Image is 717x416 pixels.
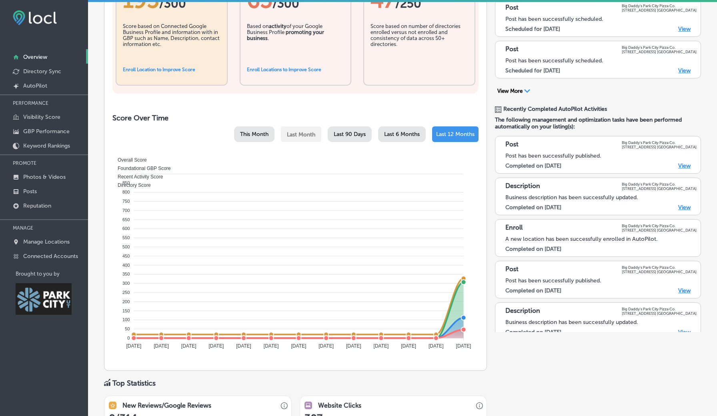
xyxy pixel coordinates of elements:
p: Description [505,307,540,316]
tspan: [DATE] [429,343,444,349]
label: Completed on [DATE] [505,329,561,336]
img: fda3e92497d09a02dc62c9cd864e3231.png [13,10,57,25]
tspan: [DATE] [209,343,224,349]
tspan: 150 [122,308,130,313]
b: activity [269,23,286,29]
label: Completed on [DATE] [505,162,561,169]
div: Score based on number of directories enrolled versus not enrolled and consistency of data across ... [371,23,468,63]
label: Completed on [DATE] [505,246,561,252]
button: View More [495,88,533,95]
tspan: 700 [122,208,130,213]
p: Big Daddy's Park City Pizza Co. [622,307,697,311]
p: Post [505,4,519,12]
p: Post [505,140,519,149]
tspan: [DATE] [264,343,279,349]
p: Post [505,265,519,274]
p: Reputation [23,202,51,209]
img: Park City [16,283,72,315]
p: Posts [23,188,37,195]
a: View [678,26,691,32]
div: Post has been successfully published. [505,152,697,159]
p: [STREET_ADDRESS] [GEOGRAPHIC_DATA] [622,311,697,316]
tspan: [DATE] [291,343,306,349]
p: [STREET_ADDRESS] [GEOGRAPHIC_DATA] [622,145,697,149]
div: Post has been successfully scheduled. [505,57,697,64]
h2: Score Over Time [112,114,479,122]
div: Post has been successfully published. [505,277,697,284]
span: This Month [240,131,268,138]
tspan: 750 [122,199,130,204]
tspan: 250 [122,290,130,295]
a: View [678,287,691,294]
p: Post [505,45,519,54]
tspan: 200 [122,299,130,304]
p: Big Daddy's Park City Pizza Co. [622,140,697,145]
span: Recently Completed AutoPilot Activities [503,106,607,112]
span: Last 6 Months [384,131,420,138]
a: View [678,204,691,211]
tspan: 500 [122,244,130,249]
div: A new location has been successfully enrolled in AutoPilot. [505,236,697,242]
tspan: 650 [122,217,130,222]
a: View [678,329,691,336]
tspan: 300 [122,281,130,286]
span: Overall Score [112,157,147,163]
p: [STREET_ADDRESS] [GEOGRAPHIC_DATA] [622,8,697,12]
p: Enroll [505,224,523,232]
p: Directory Sync [23,68,61,75]
tspan: [DATE] [456,343,471,349]
p: Visibility Score [23,114,60,120]
div: Business description has been successfully updated. [505,319,697,326]
tspan: [DATE] [374,343,389,349]
a: View [678,67,691,74]
p: Big Daddy's Park City Pizza Co. [622,4,697,8]
h3: Website Clicks [318,402,361,409]
p: Brought to you by [16,271,88,277]
tspan: [DATE] [181,343,196,349]
tspan: 400 [122,263,130,268]
tspan: 0 [127,336,130,340]
div: Score based on Connected Google Business Profile and information with in GBP such as Name, Descri... [123,23,220,63]
tspan: 600 [122,226,130,231]
tspan: 100 [122,317,130,322]
p: Keyword Rankings [23,142,70,149]
div: Top Statistics [112,379,156,388]
span: Last 90 Days [334,131,366,138]
tspan: [DATE] [318,343,334,349]
div: Based on of your Google Business Profile . [247,23,344,63]
p: [STREET_ADDRESS] [GEOGRAPHIC_DATA] [622,270,697,274]
p: GBP Performance [23,128,70,135]
p: Manage Locations [23,238,70,245]
tspan: [DATE] [154,343,169,349]
h3: New Reviews/Google Reviews [122,402,211,409]
p: Big Daddy's Park City Pizza Co. [622,224,697,228]
span: Recent Activity Score [112,174,163,180]
tspan: [DATE] [401,343,416,349]
span: Last 12 Months [436,131,475,138]
p: [STREET_ADDRESS] [GEOGRAPHIC_DATA] [622,186,697,191]
a: View [678,162,691,169]
div: Business description has been successfully updated. [505,194,697,201]
p: [STREET_ADDRESS] [GEOGRAPHIC_DATA] [622,50,697,54]
label: Completed on [DATE] [505,204,561,211]
label: Completed on [DATE] [505,287,561,294]
span: Last Month [287,131,315,138]
a: Enroll Location to Improve Score [123,67,195,72]
tspan: [DATE] [126,343,141,349]
tspan: 450 [122,254,130,258]
p: Overview [23,54,47,60]
span: Foundational GBP Score [112,166,171,171]
p: Photos & Videos [23,174,66,180]
tspan: 50 [125,326,130,331]
p: Connected Accounts [23,253,78,260]
div: Post has been successfully scheduled. [505,16,697,22]
p: Big Daddy's Park City Pizza Co. [622,265,697,270]
p: [STREET_ADDRESS] [GEOGRAPHIC_DATA] [622,228,697,232]
tspan: [DATE] [236,343,251,349]
tspan: 850 [122,180,130,185]
tspan: [DATE] [346,343,361,349]
span: Directory Score [112,182,151,188]
label: Scheduled for [DATE] [505,26,560,32]
a: Enroll Locations to Improve Score [247,67,321,72]
b: promoting your business [247,29,324,41]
